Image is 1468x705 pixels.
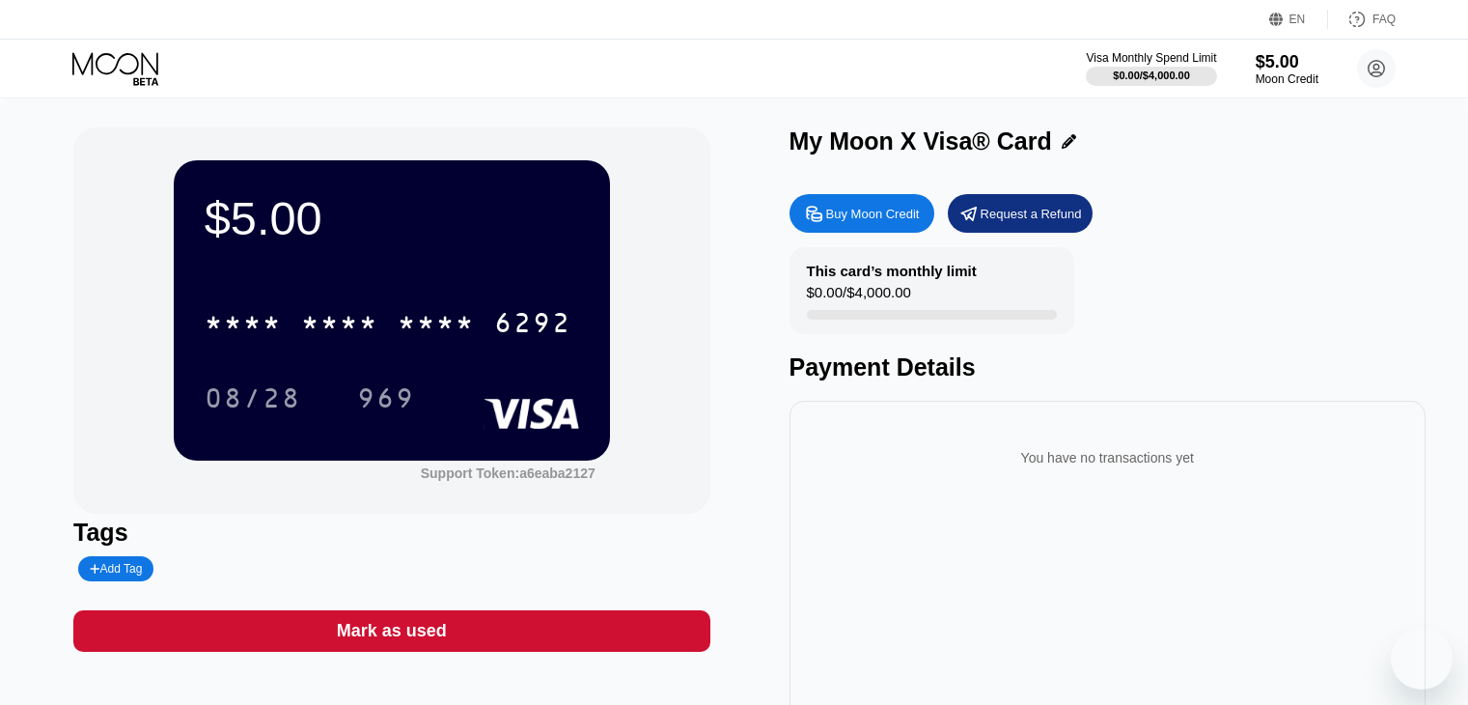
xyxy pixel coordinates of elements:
[1391,628,1453,690] iframe: Button to launch messaging window
[1328,10,1396,29] div: FAQ
[1086,51,1216,65] div: Visa Monthly Spend Limit
[805,431,1410,485] div: You have no transactions yet
[1086,51,1216,86] div: Visa Monthly Spend Limit$0.00/$4,000.00
[421,465,596,481] div: Support Token: a6eaba2127
[421,465,596,481] div: Support Token:a6eaba2127
[205,191,579,245] div: $5.00
[1113,70,1190,81] div: $0.00 / $4,000.00
[1256,52,1318,86] div: $5.00Moon Credit
[90,562,142,576] div: Add Tag
[357,385,415,416] div: 969
[337,620,447,642] div: Mark as used
[789,194,934,233] div: Buy Moon Credit
[1269,10,1328,29] div: EN
[826,206,920,222] div: Buy Moon Credit
[190,374,316,422] div: 08/28
[807,284,911,310] div: $0.00 / $4,000.00
[789,127,1052,155] div: My Moon X Visa® Card
[1289,13,1306,26] div: EN
[981,206,1082,222] div: Request a Refund
[343,374,429,422] div: 969
[1256,52,1318,72] div: $5.00
[1372,13,1396,26] div: FAQ
[73,610,709,652] div: Mark as used
[948,194,1093,233] div: Request a Refund
[78,556,153,581] div: Add Tag
[1256,72,1318,86] div: Moon Credit
[494,310,571,341] div: 6292
[205,385,301,416] div: 08/28
[73,519,709,547] div: Tags
[789,353,1426,381] div: Payment Details
[807,263,977,279] div: This card’s monthly limit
